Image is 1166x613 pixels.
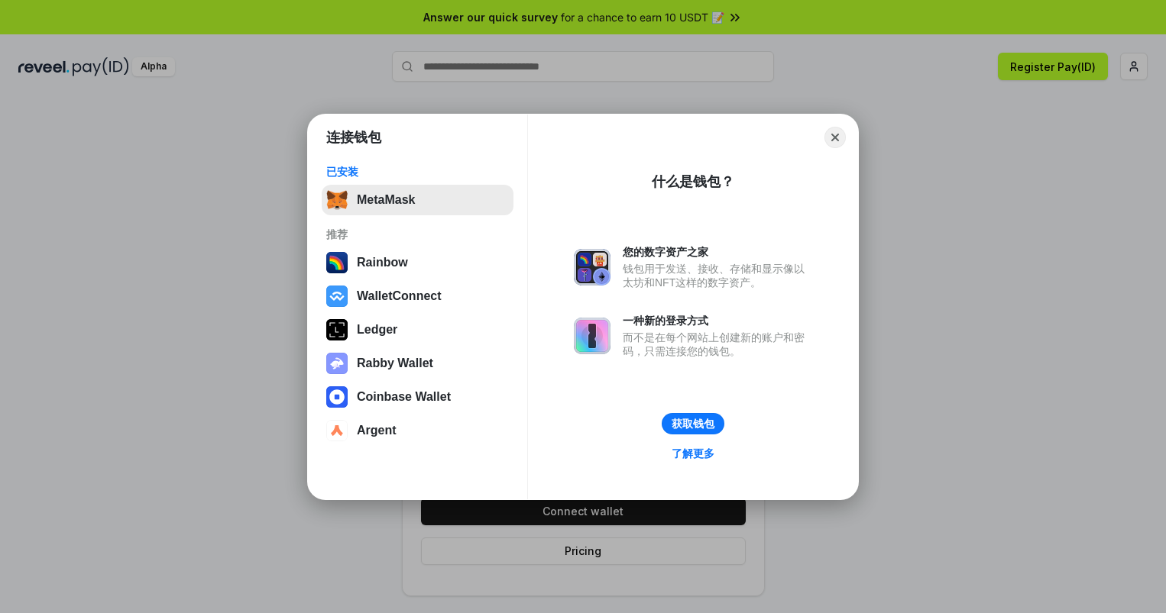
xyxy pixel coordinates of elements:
button: MetaMask [322,185,513,215]
div: 了解更多 [672,447,714,460]
div: 一种新的登录方式 [623,314,812,327]
img: svg+xml,%3Csvg%20width%3D%2228%22%20height%3D%2228%22%20viewBox%3D%220%200%2028%2028%22%20fill%3D... [326,286,348,307]
h1: 连接钱包 [326,128,381,147]
img: svg+xml,%3Csvg%20width%3D%22120%22%20height%3D%22120%22%20viewBox%3D%220%200%20120%20120%22%20fil... [326,252,348,273]
div: WalletConnect [357,289,442,303]
button: Argent [322,415,513,446]
button: Ledger [322,315,513,345]
img: svg+xml,%3Csvg%20width%3D%2228%22%20height%3D%2228%22%20viewBox%3D%220%200%2028%2028%22%20fill%3D... [326,386,348,408]
button: Rabby Wallet [322,348,513,379]
button: Close [824,127,846,148]
img: svg+xml,%3Csvg%20width%3D%2228%22%20height%3D%2228%22%20viewBox%3D%220%200%2028%2028%22%20fill%3D... [326,420,348,441]
div: 什么是钱包？ [652,173,734,191]
div: 获取钱包 [672,417,714,431]
a: 了解更多 [662,444,724,463]
div: Rainbow [357,256,408,269]
div: 钱包用于发送、接收、存储和显示像以太坊和NFT这样的数字资产。 [623,262,812,289]
div: MetaMask [357,193,415,207]
div: 而不是在每个网站上创建新的账户和密码，只需连接您的钱包。 [623,331,812,358]
div: 已安装 [326,165,509,179]
img: svg+xml,%3Csvg%20xmlns%3D%22http%3A%2F%2Fwww.w3.org%2F2000%2Fsvg%22%20fill%3D%22none%22%20viewBox... [574,249,611,286]
button: 获取钱包 [662,413,724,434]
div: 您的数字资产之家 [623,245,812,259]
div: Argent [357,424,397,437]
button: Coinbase Wallet [322,382,513,412]
button: Rainbow [322,247,513,278]
img: svg+xml,%3Csvg%20xmlns%3D%22http%3A%2F%2Fwww.w3.org%2F2000%2Fsvg%22%20fill%3D%22none%22%20viewBox... [574,318,611,354]
div: Ledger [357,323,397,337]
div: Coinbase Wallet [357,390,451,404]
div: Rabby Wallet [357,357,433,370]
img: svg+xml,%3Csvg%20fill%3D%22none%22%20height%3D%2233%22%20viewBox%3D%220%200%2035%2033%22%20width%... [326,189,348,211]
img: svg+xml,%3Csvg%20xmlns%3D%22http%3A%2F%2Fwww.w3.org%2F2000%2Fsvg%22%20fill%3D%22none%22%20viewBox... [326,353,348,374]
img: svg+xml,%3Csvg%20xmlns%3D%22http%3A%2F%2Fwww.w3.org%2F2000%2Fsvg%22%20width%3D%2228%22%20height%3... [326,319,348,340]
div: 推荐 [326,227,509,241]
button: WalletConnect [322,281,513,311]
